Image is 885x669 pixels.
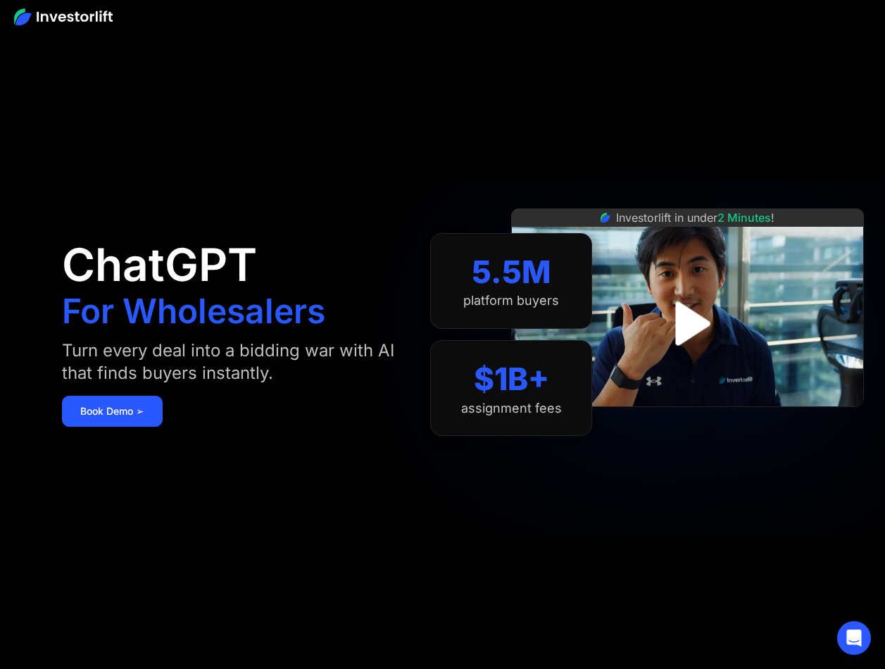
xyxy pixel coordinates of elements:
[463,293,559,308] div: platform buyers
[461,401,562,416] div: assignment fees
[62,294,325,328] h1: For Wholesalers
[582,414,793,431] iframe: Customer reviews powered by Trustpilot
[62,242,257,287] h1: ChatGPT
[472,254,551,291] div: 5.5M
[474,361,549,398] div: $1B+
[62,339,402,384] div: Turn every deal into a bidding war with AI that finds buyers instantly.
[616,209,774,226] div: Investorlift in under !
[656,292,719,355] a: open lightbox
[837,621,871,655] div: Open Intercom Messenger
[717,211,771,225] span: 2 Minutes
[62,396,163,427] a: Book Demo ➢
